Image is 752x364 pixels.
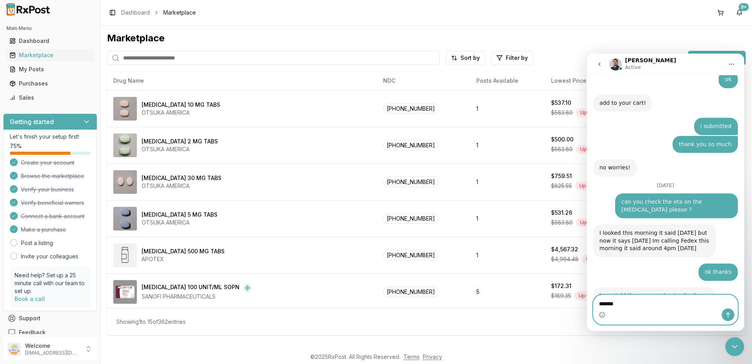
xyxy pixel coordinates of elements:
button: Marketplace [3,49,97,61]
iframe: Intercom live chat [587,54,744,331]
button: Support [3,311,97,325]
a: Purchases [6,76,94,91]
div: [MEDICAL_DATA] 10 MG TABS [142,101,220,109]
span: $583.80 [551,145,573,153]
span: [PHONE_NUMBER] [383,103,439,114]
div: $500.00 [551,136,573,143]
img: Abilify 30 MG TABS [113,170,137,194]
div: My Posts [9,65,91,73]
button: Purchases [3,77,97,90]
span: $4,964.48 [551,255,579,263]
div: [MEDICAL_DATA] 100 UNIT/ML SOPN [142,283,240,293]
a: My Posts [6,62,94,76]
button: Sales [3,91,97,104]
button: 9+ [733,6,746,19]
td: 1 [470,163,545,200]
img: RxPost Logo [3,3,53,16]
a: Invite your colleagues [21,253,78,260]
span: [PHONE_NUMBER] [383,176,439,187]
div: Up to 8 % off [582,255,619,264]
td: 5 [470,273,545,310]
iframe: Intercom live chat [725,337,744,356]
div: Up to 8 % off [576,108,613,117]
div: [MEDICAL_DATA] 2 MG TABS [142,137,218,145]
div: 9+ [739,3,749,11]
div: Sales [9,94,91,102]
div: $531.26 [551,209,572,217]
span: Marketplace [163,9,196,17]
a: Marketplace [6,48,94,62]
h2: Main Menu [6,25,94,32]
th: NDC [377,71,470,90]
div: [MEDICAL_DATA] 500 MG TABS [142,247,225,255]
div: [MEDICAL_DATA] 30 MG TABS [142,174,221,182]
div: OTSUKA AMERICA [142,219,217,227]
div: Dashboard [9,37,91,45]
div: OTSUKA AMERICA [142,182,221,190]
td: 1 [470,200,545,237]
button: My Posts [3,63,97,76]
div: Up to 8 % off [575,182,612,190]
button: Filter by [491,51,533,65]
p: Need help? Set up a 25 minute call with our team to set up. [15,271,86,295]
span: Browse the marketplace [21,172,84,180]
p: [EMAIL_ADDRESS][DOMAIN_NAME] [25,350,80,356]
div: Marketplace [9,51,91,59]
div: [MEDICAL_DATA] 5 MG TABS [142,211,217,219]
div: APOTEX [142,255,225,263]
div: Up to 9 % off [574,292,612,300]
button: Sort by [446,51,485,65]
span: Create your account [21,159,74,167]
button: List new post [688,51,746,65]
p: Welcome [25,342,80,350]
span: $583.80 [551,109,573,117]
div: OTSUKA AMERICA [142,145,218,153]
button: Feedback [3,325,97,340]
div: $537.10 [551,99,571,107]
img: Abiraterone Acetate 500 MG TABS [113,243,137,267]
div: Showing 1 to 15 of 362 entries [116,318,186,326]
div: $172.31 [551,282,571,290]
img: User avatar [8,343,20,355]
div: Up to 9 % off [576,218,613,227]
div: Marketplace [107,32,746,45]
span: Feedback [19,329,46,336]
span: List new post [702,53,741,63]
th: Posts Available [470,71,545,90]
th: Lowest Price Available [545,71,657,90]
a: Privacy [423,353,442,360]
h3: Getting started [10,117,54,126]
img: Abilify 10 MG TABS [113,97,137,121]
span: Verify beneficial owners [21,199,84,207]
